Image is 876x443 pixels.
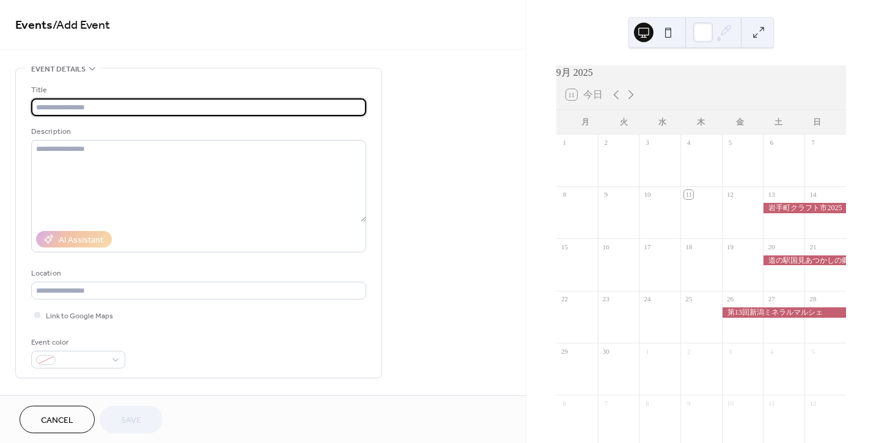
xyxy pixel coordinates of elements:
[643,110,682,134] div: 水
[808,295,817,304] div: 28
[808,138,817,147] div: 7
[560,138,569,147] div: 1
[560,190,569,199] div: 8
[642,242,652,251] div: 17
[602,242,611,251] div: 16
[602,295,611,304] div: 23
[726,346,735,356] div: 3
[53,13,110,37] span: / Add Event
[560,346,569,356] div: 29
[808,346,817,356] div: 5
[808,190,817,199] div: 14
[20,406,95,433] button: Cancel
[767,242,776,251] div: 20
[602,138,611,147] div: 2
[684,295,693,304] div: 25
[602,346,611,356] div: 30
[642,346,652,356] div: 1
[684,242,693,251] div: 18
[684,138,693,147] div: 4
[763,203,845,213] div: 岩手町クラフト市2025
[31,84,364,97] div: Title
[31,336,123,349] div: Event color
[46,310,113,323] span: Link to Google Maps
[726,190,735,199] div: 12
[808,242,817,251] div: 21
[722,307,846,318] div: 第13回新潟ミネラルマルシェ
[767,295,776,304] div: 27
[556,65,846,80] div: 9月 2025
[684,346,693,356] div: 2
[642,295,652,304] div: 24
[602,190,611,199] div: 9
[767,190,776,199] div: 13
[798,110,836,134] div: 日
[560,398,569,408] div: 6
[566,110,605,134] div: 月
[759,110,798,134] div: 土
[726,138,735,147] div: 5
[642,398,652,408] div: 8
[605,110,643,134] div: 火
[602,398,611,408] div: 7
[767,346,776,356] div: 4
[684,190,693,199] div: 11
[726,398,735,408] div: 10
[41,414,73,427] span: Cancel
[31,267,364,280] div: Location
[767,138,776,147] div: 6
[642,190,652,199] div: 10
[560,295,569,304] div: 22
[763,255,845,266] div: 道の駅国見あつかしの郷
[808,398,817,408] div: 12
[15,13,53,37] a: Events
[682,110,720,134] div: 木
[720,110,759,134] div: 金
[31,63,86,76] span: Event details
[642,138,652,147] div: 3
[560,242,569,251] div: 15
[767,398,776,408] div: 11
[31,393,86,406] span: Date and time
[726,295,735,304] div: 26
[684,398,693,408] div: 9
[726,242,735,251] div: 19
[31,125,364,138] div: Description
